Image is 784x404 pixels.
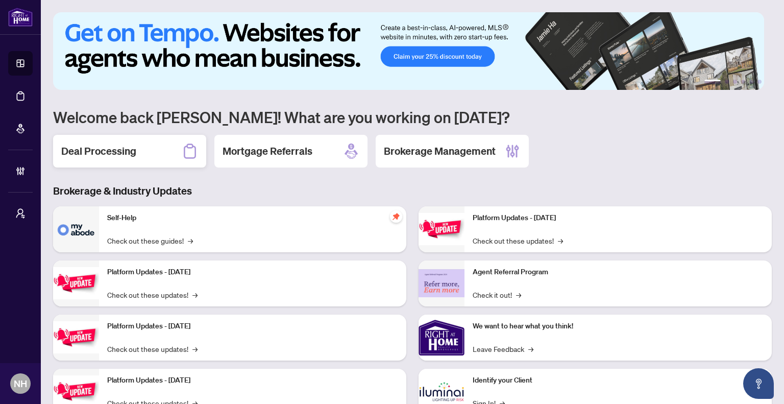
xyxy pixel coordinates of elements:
[53,107,772,127] h1: Welcome back [PERSON_NAME]! What are you working on [DATE]?
[558,235,563,246] span: →
[473,343,533,354] a: Leave Feedback→
[516,289,521,300] span: →
[107,343,198,354] a: Check out these updates!→
[704,80,721,84] button: 1
[53,184,772,198] h3: Brokerage & Industry Updates
[107,375,398,386] p: Platform Updates - [DATE]
[733,80,737,84] button: 3
[473,375,764,386] p: Identify your Client
[53,12,764,90] img: Slide 0
[53,321,99,353] img: Platform Updates - July 21, 2025
[528,343,533,354] span: →
[14,376,27,391] span: NH
[473,267,764,278] p: Agent Referral Program
[107,289,198,300] a: Check out these updates!→
[188,235,193,246] span: →
[192,343,198,354] span: →
[419,213,464,245] img: Platform Updates - June 23, 2025
[749,80,753,84] button: 5
[53,267,99,299] img: Platform Updates - September 16, 2025
[107,235,193,246] a: Check out these guides!→
[390,210,402,223] span: pushpin
[107,321,398,332] p: Platform Updates - [DATE]
[384,144,496,158] h2: Brokerage Management
[725,80,729,84] button: 2
[107,267,398,278] p: Platform Updates - [DATE]
[61,144,136,158] h2: Deal Processing
[473,235,563,246] a: Check out these updates!→
[223,144,312,158] h2: Mortgage Referrals
[419,269,464,297] img: Agent Referral Program
[15,208,26,219] span: user-switch
[743,368,774,399] button: Open asap
[473,212,764,224] p: Platform Updates - [DATE]
[473,321,764,332] p: We want to hear what you think!
[741,80,745,84] button: 4
[107,212,398,224] p: Self-Help
[473,289,521,300] a: Check it out!→
[757,80,762,84] button: 6
[8,8,33,27] img: logo
[192,289,198,300] span: →
[419,315,464,361] img: We want to hear what you think!
[53,206,99,252] img: Self-Help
